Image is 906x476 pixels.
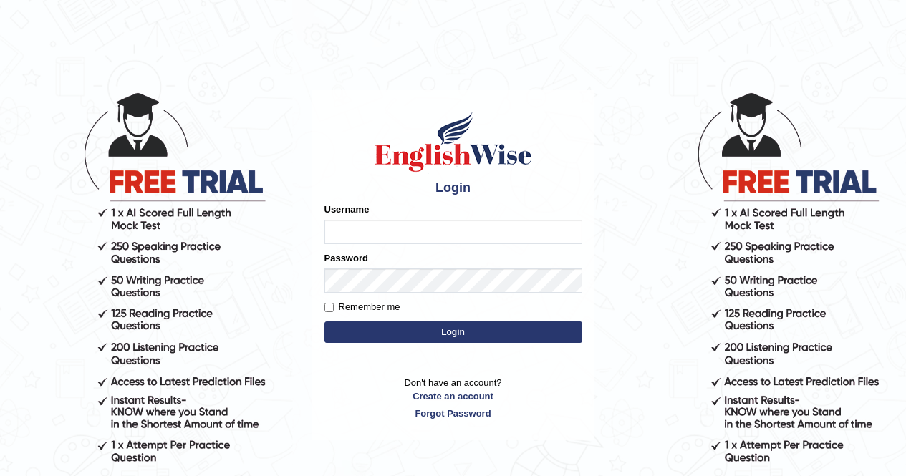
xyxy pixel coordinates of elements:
[324,181,582,195] h4: Login
[324,389,582,403] a: Create an account
[324,203,370,216] label: Username
[324,251,368,265] label: Password
[324,300,400,314] label: Remember me
[324,407,582,420] a: Forgot Password
[372,110,535,174] img: Logo of English Wise sign in for intelligent practice with AI
[324,303,334,312] input: Remember me
[324,321,582,343] button: Login
[324,376,582,420] p: Don't have an account?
